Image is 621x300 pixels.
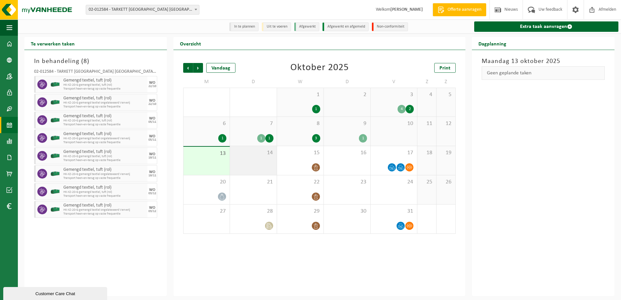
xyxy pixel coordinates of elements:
[63,194,146,198] span: Transport heen-en-terug op vaste frequentie
[63,83,146,87] span: HK-XZ-20-G gemengd textiel, tuft (rol)
[63,149,146,155] span: Gemengd textiel, tuft (rol)
[63,176,146,180] span: Transport heen-en-terug op vaste frequentie
[50,169,60,179] img: HK-XZ-20-GN-00
[218,134,226,143] div: 1
[63,101,146,105] span: HK-XZ-20-G gemengd textiel ongelatexeerd Ververij
[63,105,146,109] span: Transport heen-en-terug op vaste frequentie
[149,134,155,138] div: WO
[280,208,320,215] span: 29
[149,206,155,210] div: WO
[359,134,367,143] div: 1
[434,63,456,73] a: Print
[183,76,230,88] td: M
[148,156,156,159] div: 19/11
[327,208,367,215] span: 30
[34,69,157,76] div: 02-012584 - TARKETT [GEOGRAPHIC_DATA] [GEOGRAPHIC_DATA] - [GEOGRAPHIC_DATA]
[280,120,320,127] span: 8
[148,192,156,195] div: 03/12
[63,212,146,216] span: Transport heen-en-terug op vaste frequentie
[149,170,155,174] div: WO
[63,137,146,141] span: HK-XZ-20-G gemengd textiel ongelatexeerd Ververij
[327,91,367,98] span: 2
[374,208,414,215] span: 31
[187,120,226,127] span: 6
[63,87,146,91] span: Transport heen-en-terug op vaste frequentie
[233,179,273,186] span: 21
[374,149,414,156] span: 17
[406,105,414,113] div: 2
[390,7,423,12] strong: [PERSON_NAME]
[50,151,60,161] img: HK-XZ-20-GN-00
[421,149,433,156] span: 18
[482,56,605,66] h3: Maandag 13 oktober 2025
[280,149,320,156] span: 15
[294,22,319,31] li: Afgewerkt
[63,203,146,208] span: Gemengd textiel, tuft (rol)
[63,123,146,127] span: Transport heen-en-terug op vaste frequentie
[433,3,486,16] a: Offerte aanvragen
[86,5,199,14] span: 02-012584 - TARKETT DENDERMONDE NV - DENDERMONDE
[440,149,452,156] span: 19
[50,133,60,143] img: HK-XZ-20-GN-00
[148,85,156,88] div: 22/10
[280,91,320,98] span: 1
[50,80,60,89] img: HK-XZ-20-GN-00
[327,149,367,156] span: 16
[63,190,146,194] span: HK-XZ-20-G gemengd textiel, tuft (rol)
[280,179,320,186] span: 22
[482,66,605,80] div: Geen geplande taken
[265,134,273,143] div: 1
[63,158,146,162] span: Transport heen-en-terug op vaste frequentie
[63,114,146,119] span: Gemengd textiel, tuft (rol)
[437,76,456,88] td: Z
[233,208,273,215] span: 28
[50,115,60,125] img: HK-XZ-20-GN-00
[63,208,146,212] span: HK-XZ-20-G gemengd textiel ongelatexeerd Ververij
[262,22,291,31] li: Uit te voeren
[63,96,146,101] span: Gemengd textiel, tuft (rol)
[421,120,433,127] span: 11
[63,185,146,190] span: Gemengd textiel, tuft (rol)
[440,179,452,186] span: 26
[193,63,203,73] span: Volgende
[439,66,450,71] span: Print
[63,131,146,137] span: Gemengd textiel, tuft (rol)
[398,105,406,113] div: 4
[63,119,146,123] span: HK-XZ-20-G gemengd textiel, tuft (rol)
[63,141,146,144] span: Transport heen-en-terug op vaste frequentie
[149,152,155,156] div: WO
[277,76,324,88] td: W
[148,103,156,106] div: 22/10
[374,91,414,98] span: 3
[230,76,277,88] td: D
[312,105,320,113] div: 1
[149,117,155,120] div: WO
[372,22,408,31] li: Non-conformiteit
[440,91,452,98] span: 5
[50,205,60,214] img: HK-XZ-20-GN-00
[474,21,618,32] a: Extra taak aanvragen
[312,134,320,143] div: 3
[187,208,226,215] span: 27
[290,63,349,73] div: Oktober 2025
[63,155,146,158] span: HK-XZ-20-G gemengd textiel, tuft (rol)
[34,56,157,66] h3: In behandeling ( )
[148,174,156,177] div: 19/11
[183,63,193,73] span: Vorige
[446,6,483,13] span: Offerte aanvragen
[3,286,108,300] iframe: chat widget
[327,179,367,186] span: 23
[421,179,433,186] span: 25
[327,120,367,127] span: 9
[148,120,156,124] div: 05/11
[83,58,87,65] span: 8
[187,179,226,186] span: 20
[233,120,273,127] span: 7
[229,22,259,31] li: In te plannen
[86,5,199,15] span: 02-012584 - TARKETT DENDERMONDE NV - DENDERMONDE
[206,63,235,73] div: Vandaag
[323,22,369,31] li: Afgewerkt en afgemeld
[148,210,156,213] div: 03/12
[24,37,81,50] h2: Te verwerken taken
